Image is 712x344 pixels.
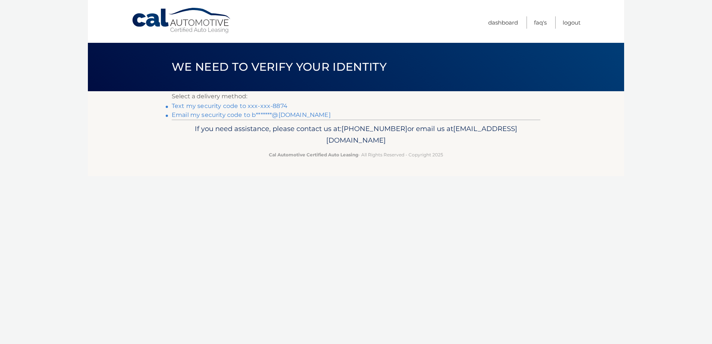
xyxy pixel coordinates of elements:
a: Cal Automotive [131,7,232,34]
a: Email my security code to b*******@[DOMAIN_NAME] [172,111,331,118]
strong: Cal Automotive Certified Auto Leasing [269,152,358,157]
a: FAQ's [534,16,547,29]
a: Dashboard [488,16,518,29]
span: We need to verify your identity [172,60,387,74]
p: Select a delivery method: [172,91,540,102]
a: Text my security code to xxx-xxx-8874 [172,102,287,109]
p: If you need assistance, please contact us at: or email us at [177,123,535,147]
a: Logout [563,16,581,29]
p: - All Rights Reserved - Copyright 2025 [177,151,535,159]
span: [PHONE_NUMBER] [341,124,407,133]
